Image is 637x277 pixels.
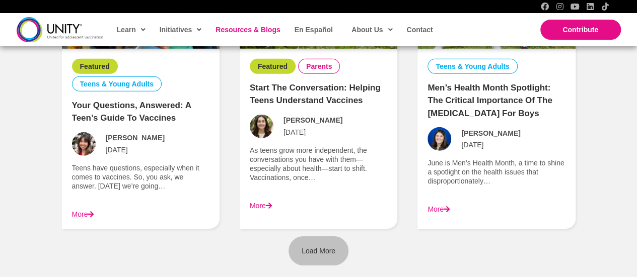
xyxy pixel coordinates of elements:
[72,132,96,156] img: Avatar photo
[216,26,280,34] span: Resources & Blogs
[601,3,609,11] a: TikTok
[289,236,348,265] a: Load More
[541,3,549,11] a: Facebook
[562,26,598,34] span: Contribute
[428,158,565,186] p: June is Men’s Health Month, a time to shine a spotlight on the health issues that disproportionat...
[250,115,273,138] img: Avatar photo
[106,145,128,154] span: [DATE]
[461,129,520,138] span: [PERSON_NAME]
[106,133,165,142] span: [PERSON_NAME]
[72,163,209,191] p: Teens have questions, especially when it comes to vaccines. So, you ask, we answer. [DATE] we’re ...
[210,18,284,41] a: Resources & Blogs
[290,18,337,41] a: En Español
[351,22,392,37] span: About Us
[346,18,396,41] a: About Us
[428,205,450,213] a: More
[258,62,288,71] a: Featured
[461,140,483,149] span: [DATE]
[406,26,433,34] span: Contact
[72,210,94,218] a: More
[250,202,272,210] a: More
[284,128,306,137] span: [DATE]
[250,83,381,106] a: Start the Conversation: Helping Teens Understand Vaccines
[306,62,332,71] a: Parents
[17,17,103,42] img: unity-logo-dark
[540,20,621,40] a: Contribute
[117,22,146,37] span: Learn
[586,3,594,11] a: LinkedIn
[401,18,437,41] a: Contact
[80,79,154,88] a: Teens & Young Adults
[160,22,202,37] span: Initiatives
[436,62,510,71] a: Teens & Young Adults
[571,3,579,11] a: YouTube
[428,83,552,118] a: Men’s Health Month Spotlight: The Critical Importance of the [MEDICAL_DATA] for Boys
[295,26,333,34] span: En Español
[250,146,387,182] p: As teens grow more independent, the conversations you have with them—especially about health—star...
[428,127,451,151] img: Avatar photo
[556,3,564,11] a: Instagram
[284,116,342,125] span: [PERSON_NAME]
[72,101,191,123] a: Your Questions, Answered: A Teen’s Guide to Vaccines
[302,247,335,255] span: Load More
[80,62,110,71] a: Featured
